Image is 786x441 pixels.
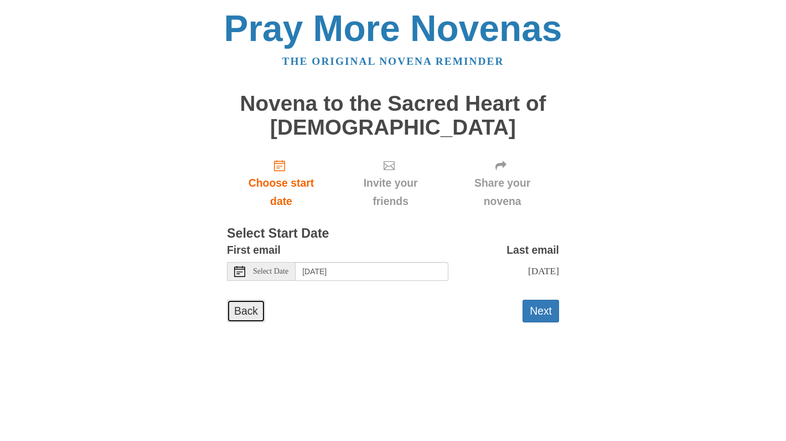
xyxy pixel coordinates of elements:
span: [DATE] [528,265,559,276]
h1: Novena to the Sacred Heart of [DEMOGRAPHIC_DATA] [227,92,559,139]
span: Invite your friends [347,174,435,211]
a: Pray More Novenas [224,8,562,49]
div: Click "Next" to confirm your start date first. [335,150,446,216]
div: Click "Next" to confirm your start date first. [446,150,559,216]
label: First email [227,241,281,259]
span: Choose start date [238,174,324,211]
a: The original novena reminder [282,55,504,67]
span: Select Date [253,268,288,275]
span: Share your novena [457,174,548,211]
h3: Select Start Date [227,227,559,241]
button: Next [523,300,559,322]
a: Back [227,300,265,322]
label: Last email [506,241,559,259]
a: Choose start date [227,150,335,216]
